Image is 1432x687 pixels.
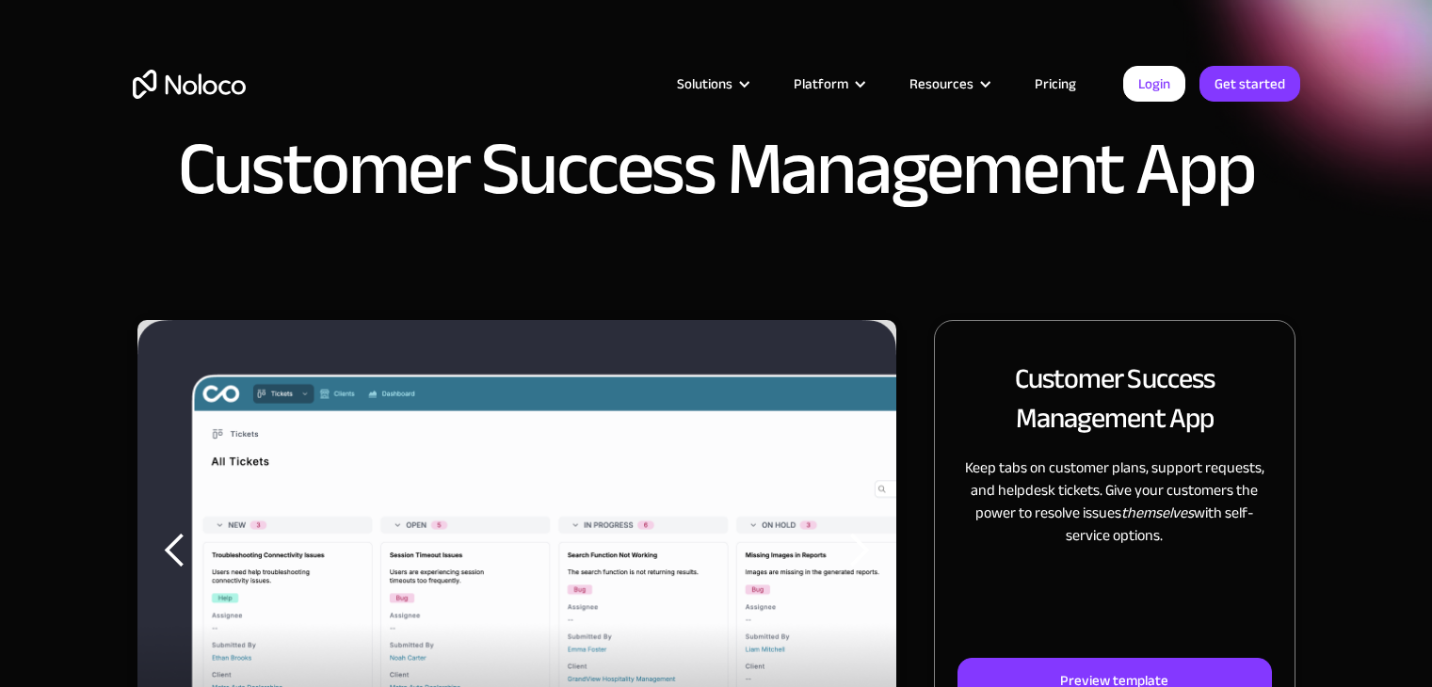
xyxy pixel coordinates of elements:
[794,72,848,96] div: Platform
[178,132,1255,207] h1: Customer Success Management App
[1011,72,1100,96] a: Pricing
[909,72,973,96] div: Resources
[957,359,1271,438] h2: Customer Success Management App
[653,72,770,96] div: Solutions
[886,72,1011,96] div: Resources
[957,456,1271,547] p: Keep tabs on customer plans, support requests, and helpdesk tickets. Give your customers the powe...
[957,566,1271,588] p: ‍
[1121,499,1194,527] em: themselves
[133,70,246,99] a: lar
[677,72,732,96] div: Solutions
[1199,66,1300,102] a: Get started
[1123,66,1185,102] a: Login
[770,72,886,96] div: Platform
